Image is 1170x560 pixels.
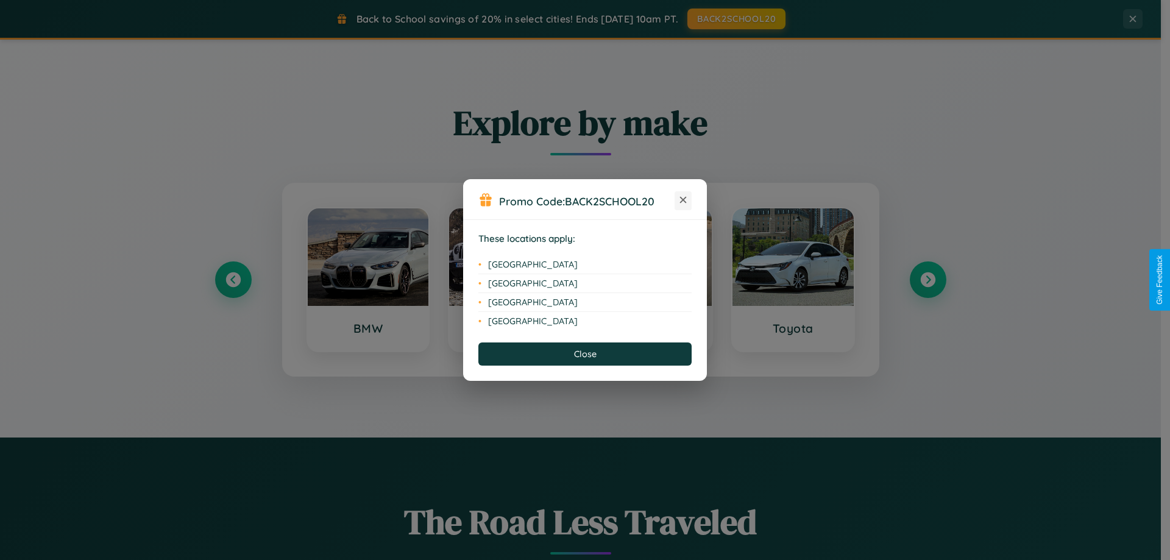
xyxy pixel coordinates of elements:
[565,194,654,208] b: BACK2SCHOOL20
[478,312,692,330] li: [GEOGRAPHIC_DATA]
[499,194,675,208] h3: Promo Code:
[478,342,692,366] button: Close
[478,255,692,274] li: [GEOGRAPHIC_DATA]
[1155,255,1164,305] div: Give Feedback
[478,233,575,244] strong: These locations apply:
[478,293,692,312] li: [GEOGRAPHIC_DATA]
[478,274,692,293] li: [GEOGRAPHIC_DATA]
